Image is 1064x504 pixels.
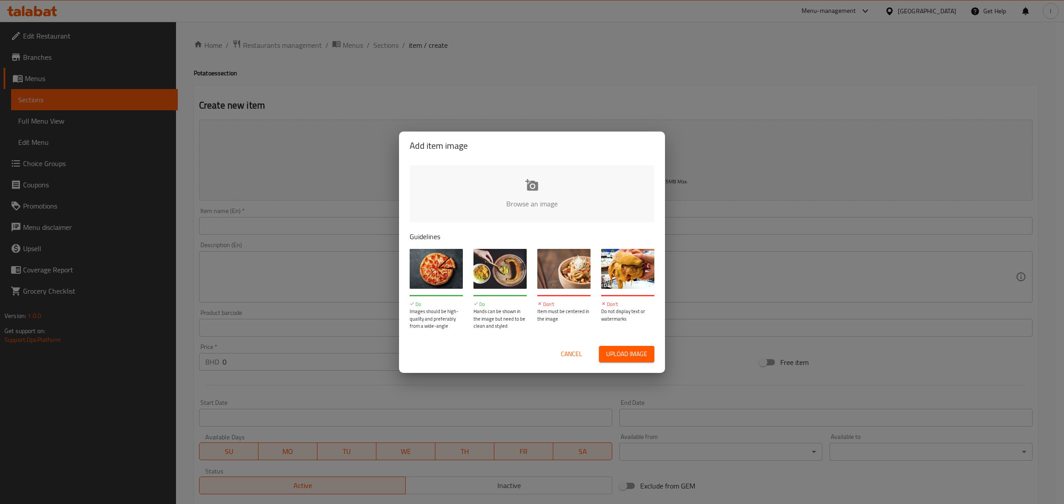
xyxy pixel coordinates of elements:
img: guide-img-4@3x.jpg [601,249,654,289]
img: guide-img-2@3x.jpg [473,249,527,289]
p: Guidelines [410,231,654,242]
button: Cancel [557,346,586,362]
p: Item must be centered in the image [537,308,591,322]
img: guide-img-1@3x.jpg [410,249,463,289]
span: Cancel [561,349,582,360]
p: Don't [601,301,654,308]
h2: Add item image [410,139,654,153]
p: Do [410,301,463,308]
span: Upload image [606,349,647,360]
img: guide-img-3@3x.jpg [537,249,591,289]
p: Do [473,301,527,308]
p: Images should be high-quality and preferably from a wide-angle [410,308,463,330]
p: Do not display text or watermarks [601,308,654,322]
p: Hands can be shown in the image but need to be clean and styled [473,308,527,330]
button: Upload image [599,346,654,362]
p: Don't [537,301,591,308]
